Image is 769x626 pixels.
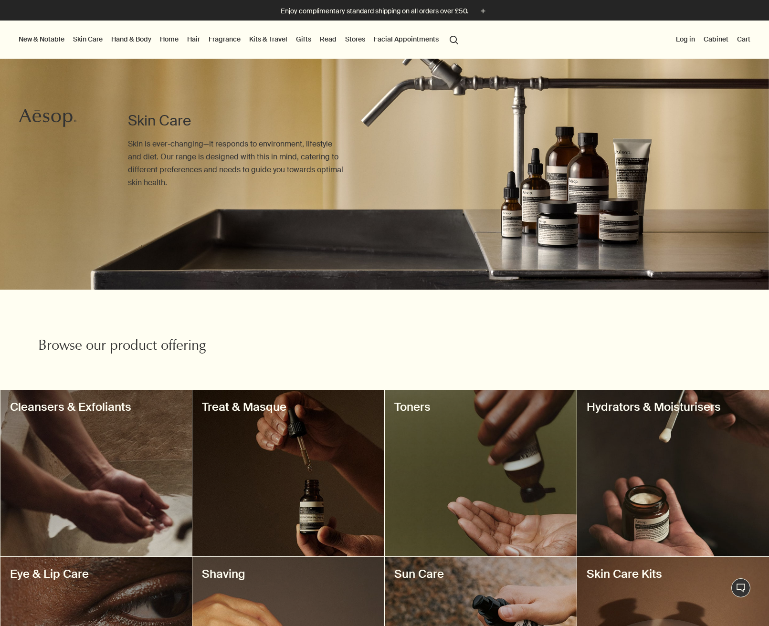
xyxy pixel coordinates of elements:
h2: Browse our product offering [38,337,269,356]
a: Facial Appointments [372,33,441,45]
div: Your privacy is important to us so we want to be clear on what information is collected when you ... [247,96,529,161]
a: Hair [185,33,202,45]
a: Fragrance [207,33,242,45]
button: Cookies Settings, Opens the preference center dialog [247,173,312,192]
a: More information about your privacy, opens in a new tab [320,153,354,160]
button: Enjoy complimentary standard shipping on all orders over £50. [281,6,488,17]
a: decorativeToners [385,390,577,556]
button: New & Notable [17,33,66,45]
a: decorativeTreat & Masque [192,390,384,556]
button: Stores [343,33,367,45]
button: Allow All [464,173,529,193]
a: decorativeCleansers & Exfoliants [0,390,192,556]
a: Kits & Travel [247,33,289,45]
a: decorativeHydrators & Moisturisers [577,390,769,556]
h3: Toners [394,399,567,415]
h3: Cleansers & Exfoliants [10,399,183,415]
a: Home [158,33,180,45]
a: Cabinet [702,33,730,45]
a: Skin Care [71,33,105,45]
h3: Eye & Lip Care [10,566,183,582]
div: Enhance Your Experience! [233,63,543,209]
button: Log in [674,33,697,45]
h3: Hydrators & Moisturisers [587,399,759,415]
p: Enjoy complimentary standard shipping on all orders over £50. [281,6,468,16]
svg: Aesop [19,108,76,127]
button: Live Assistance [731,578,750,597]
nav: primary [17,21,463,59]
h3: Skin Care Kits [587,566,759,582]
h2: Enhance Your Experience! [233,82,515,96]
a: Aesop [17,106,79,132]
p: Skin is ever-changing—it responds to environment, lifestyle and diet. Our range is designed with ... [128,137,346,189]
a: Read [318,33,338,45]
button: Cart [735,33,752,45]
h3: Sun Care [394,566,567,582]
h3: Treat & Masque [202,399,375,415]
h1: Skin Care [128,111,346,130]
h3: Shaving [202,566,375,582]
a: Hand & Body [109,33,153,45]
button: Reject All [393,173,457,193]
button: Open search [445,30,463,48]
nav: supplementary [674,21,752,59]
a: Gifts [294,33,313,45]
